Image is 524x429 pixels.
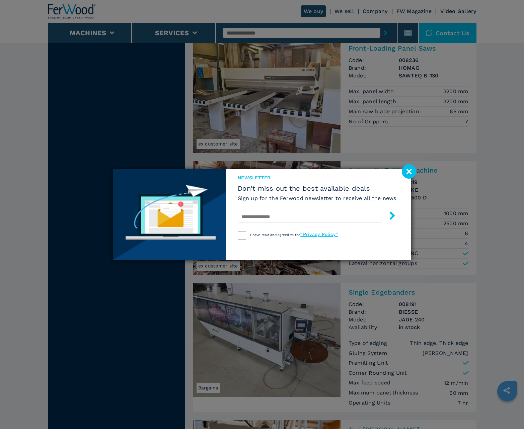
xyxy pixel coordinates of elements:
button: submit-button [381,209,396,225]
h6: Sign up for the Ferwood newsletter to receive all the news [238,194,396,202]
img: Newsletter image [113,169,226,260]
a: “Privacy Policy” [300,232,338,237]
span: Don't miss out the best available deals [238,184,396,192]
span: I have read and agreed to the [250,233,338,237]
span: newsletter [238,174,396,181]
